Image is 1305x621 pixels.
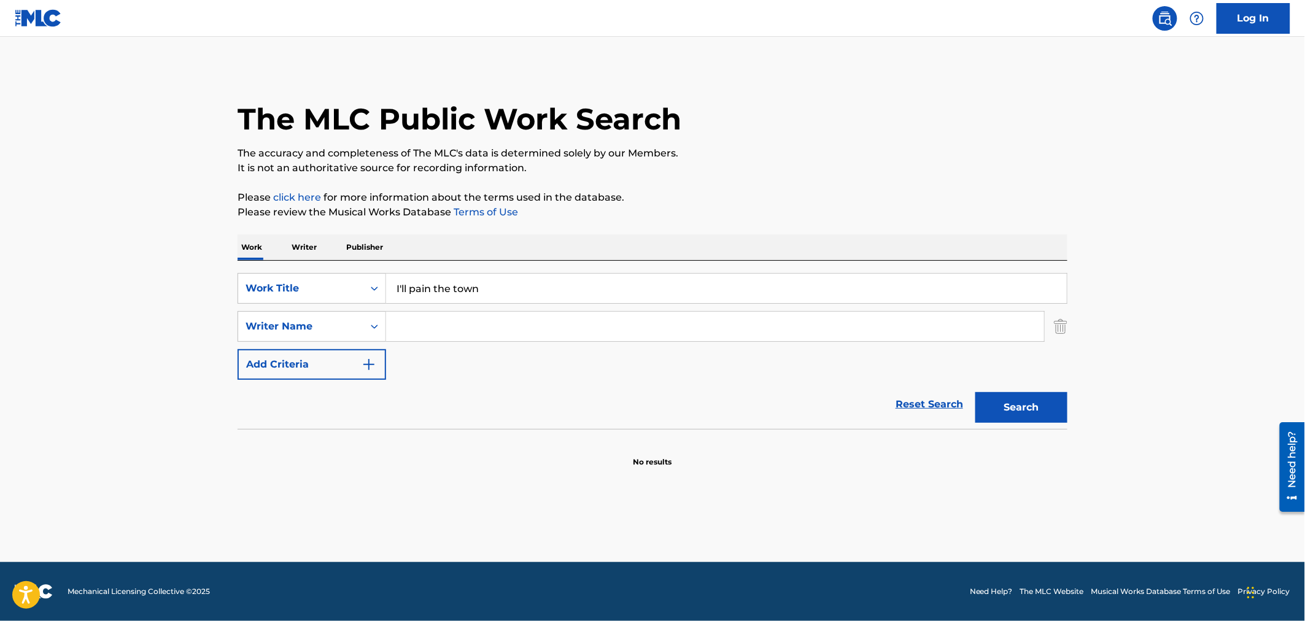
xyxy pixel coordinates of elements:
p: No results [633,442,672,468]
button: Search [975,392,1067,423]
p: The accuracy and completeness of The MLC's data is determined solely by our Members. [238,146,1067,161]
img: logo [15,584,53,599]
iframe: Chat Widget [1244,562,1305,621]
p: Work [238,234,266,260]
p: Please review the Musical Works Database [238,205,1067,220]
div: Work Title [246,281,356,296]
img: 9d2ae6d4665cec9f34b9.svg [362,357,376,372]
a: Privacy Policy [1238,586,1290,597]
img: search [1158,11,1172,26]
h1: The MLC Public Work Search [238,101,681,137]
a: Musical Works Database Terms of Use [1091,586,1231,597]
a: The MLC Website [1020,586,1084,597]
p: It is not an authoritative source for recording information. [238,161,1067,175]
div: Drag [1247,574,1255,611]
a: Public Search [1153,6,1177,31]
a: Log In [1217,3,1290,34]
img: MLC Logo [15,9,62,27]
a: Reset Search [889,391,969,418]
div: Help [1185,6,1209,31]
form: Search Form [238,273,1067,429]
a: click here [273,191,321,203]
img: help [1190,11,1204,26]
button: Add Criteria [238,349,386,380]
a: Need Help? [970,586,1013,597]
img: Delete Criterion [1054,311,1067,342]
span: Mechanical Licensing Collective © 2025 [68,586,210,597]
a: Terms of Use [451,206,518,218]
iframe: Resource Center [1271,417,1305,516]
div: Writer Name [246,319,356,334]
p: Publisher [343,234,387,260]
p: Writer [288,234,320,260]
p: Please for more information about the terms used in the database. [238,190,1067,205]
